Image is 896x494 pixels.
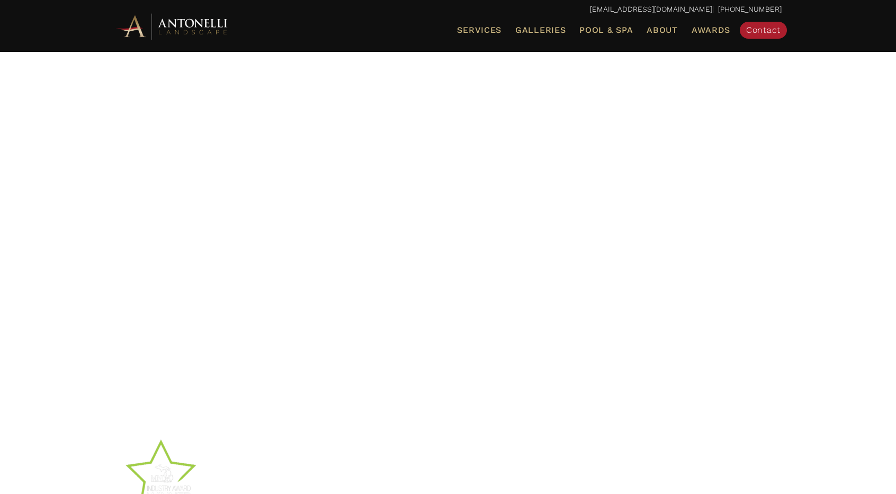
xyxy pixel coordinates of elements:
[114,12,231,41] img: Antonelli Horizontal Logo
[511,23,570,37] a: Galleries
[692,25,730,35] span: Awards
[687,23,734,37] a: Awards
[642,23,682,37] a: About
[647,26,678,34] span: About
[579,25,633,35] span: Pool & Spa
[457,26,501,34] span: Services
[575,23,637,37] a: Pool & Spa
[453,23,506,37] a: Services
[740,22,787,39] a: Contact
[746,25,781,35] span: Contact
[515,25,566,35] span: Galleries
[114,3,782,16] p: | [PHONE_NUMBER]
[590,5,712,13] a: [EMAIL_ADDRESS][DOMAIN_NAME]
